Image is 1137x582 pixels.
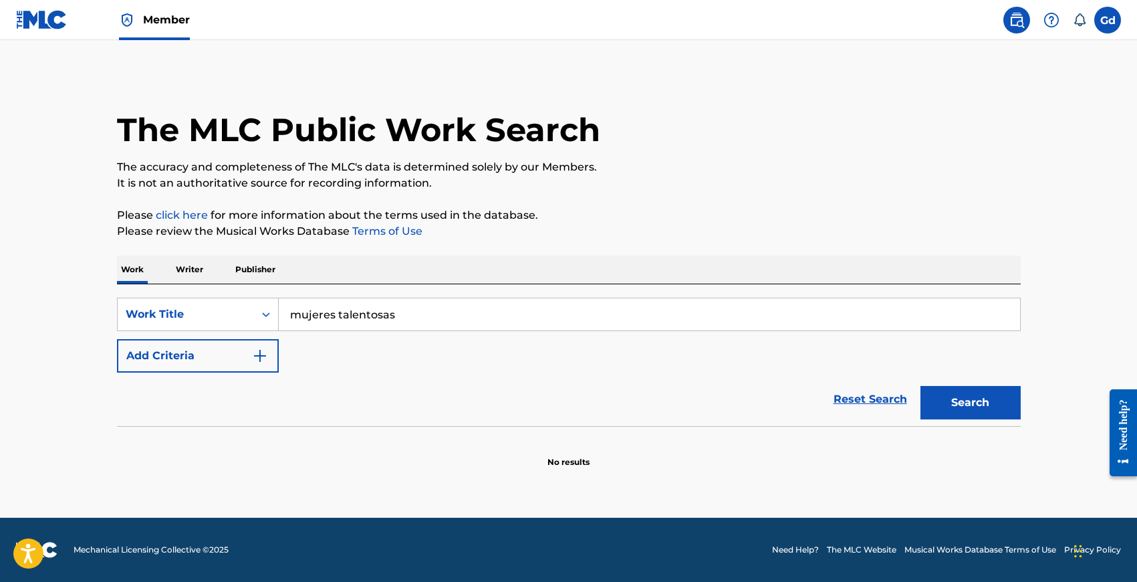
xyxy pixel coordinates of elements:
a: Privacy Policy [1064,544,1121,556]
div: User Menu [1094,7,1121,33]
a: The MLC Website [827,544,896,556]
span: Member [143,12,190,27]
iframe: Resource Center [1100,379,1137,487]
img: logo [16,542,57,558]
p: Publisher [231,256,279,284]
img: help [1043,12,1059,28]
div: Work Title [126,306,246,322]
p: Please review the Musical Works Database [117,223,1021,239]
iframe: Chat Widget [1070,518,1137,582]
span: Mechanical Licensing Collective © 2025 [74,544,229,556]
a: Public Search [1003,7,1030,33]
p: Writer [172,256,207,284]
button: Add Criteria [117,339,279,373]
a: Need Help? [772,544,819,556]
p: No results [547,440,590,468]
p: Work [117,256,148,284]
img: 9d2ae6d4665cec9f34b9.svg [252,348,268,364]
h1: The MLC Public Work Search [117,110,600,150]
button: Search [920,386,1021,419]
p: The accuracy and completeness of The MLC's data is determined solely by our Members. [117,159,1021,175]
a: Musical Works Database Terms of Use [904,544,1056,556]
div: Drag [1074,531,1082,571]
p: It is not an authoritative source for recording information. [117,175,1021,191]
img: MLC Logo [16,10,68,29]
p: Please for more information about the terms used in the database. [117,207,1021,223]
img: Top Rightsholder [119,12,135,28]
a: click here [156,209,208,221]
div: Help [1038,7,1065,33]
div: Notifications [1073,13,1086,27]
img: search [1009,12,1025,28]
form: Search Form [117,298,1021,426]
a: Reset Search [827,385,914,414]
a: Terms of Use [350,225,422,237]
